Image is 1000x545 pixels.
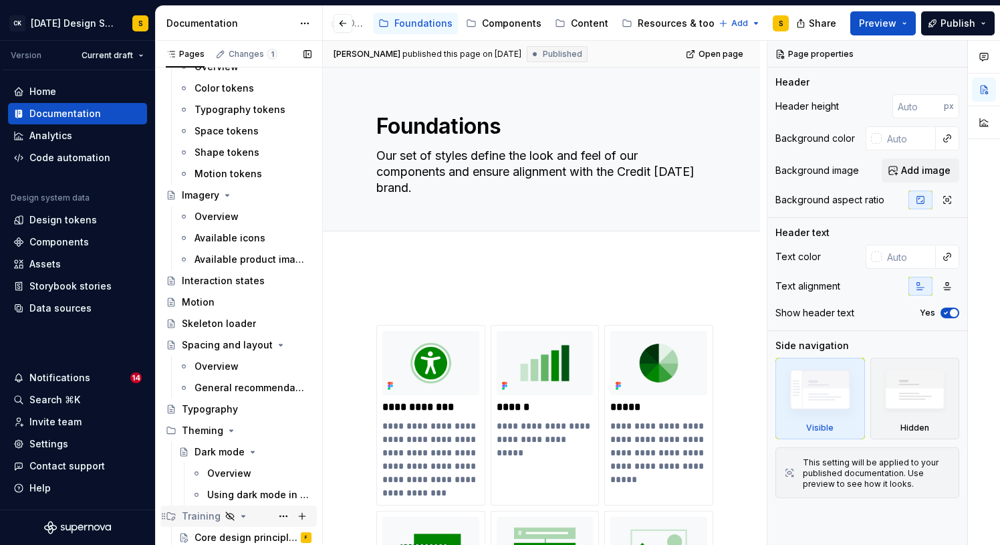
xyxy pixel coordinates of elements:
[809,17,836,30] span: Share
[775,132,855,145] div: Background color
[195,231,265,245] div: Available icons
[29,85,56,98] div: Home
[803,457,951,489] div: This setting will be applied to your published documentation. Use preview to see how it looks.
[8,147,147,169] a: Code automation
[160,420,317,441] div: Theming
[8,209,147,231] a: Design tokens
[11,193,90,203] div: Design system data
[160,270,317,292] a: Interaction states
[8,367,147,389] button: Notifications14
[173,377,317,399] a: General recommendations
[182,510,221,523] div: Training
[616,13,728,34] a: Resources & tools
[944,101,954,112] p: px
[715,14,765,33] button: Add
[229,49,277,60] div: Changes
[8,103,147,124] a: Documentation
[173,163,317,185] a: Motion tokens
[8,81,147,102] a: Home
[373,13,458,34] a: Foundations
[9,15,25,31] div: CK
[173,227,317,249] a: Available icons
[267,49,277,60] span: 1
[921,11,995,35] button: Publish
[775,306,854,320] div: Show header text
[186,463,317,484] a: Overview
[195,124,259,138] div: Space tokens
[29,481,51,495] div: Help
[29,151,110,165] div: Code automation
[8,253,147,275] a: Assets
[461,13,547,34] a: Components
[8,389,147,411] button: Search ⌘K
[207,488,309,502] div: Using dark mode in Figma
[8,433,147,455] a: Settings
[3,9,152,37] button: CK[DATE] Design SystemS
[44,521,111,534] a: Supernova Logo
[182,403,238,416] div: Typography
[382,331,479,395] img: 1e23ca02-4185-4f7b-9532-774a5f04c5f2.png
[29,257,61,271] div: Assets
[195,210,239,223] div: Overview
[29,129,72,142] div: Analytics
[549,13,614,34] a: Content
[160,313,317,334] a: Skeleton loader
[775,339,849,352] div: Side navigation
[182,424,223,437] div: Theming
[775,193,884,207] div: Background aspect ratio
[182,338,273,352] div: Spacing and layout
[870,358,960,439] div: Hidden
[173,78,317,99] a: Color tokens
[195,146,259,159] div: Shape tokens
[900,423,929,433] div: Hidden
[638,17,723,30] div: Resources & tools
[374,145,704,199] textarea: Our set of styles define the look and feel of our components and ensure alignment with the Credit...
[138,18,143,29] div: S
[186,484,317,506] a: Using dark mode in Figma
[29,371,90,385] div: Notifications
[29,437,68,451] div: Settings
[8,477,147,499] button: Help
[160,185,317,206] a: Imagery
[859,17,896,30] span: Preview
[571,17,608,30] div: Content
[789,11,845,35] button: Share
[82,50,133,61] span: Current draft
[8,125,147,146] a: Analytics
[195,360,239,373] div: Overview
[29,235,89,249] div: Components
[195,82,254,95] div: Color tokens
[207,467,251,480] div: Overview
[775,100,839,113] div: Header height
[8,276,147,297] a: Storybook stories
[29,459,105,473] div: Contact support
[11,50,41,61] div: Version
[173,99,317,120] a: Typography tokens
[182,317,256,330] div: Skeleton loader
[543,49,582,60] span: Published
[8,298,147,319] a: Data sources
[8,231,147,253] a: Components
[195,531,298,544] div: Core design principles
[29,302,92,315] div: Data sources
[173,120,317,142] a: Space tokens
[166,17,293,30] div: Documentation
[195,445,245,459] div: Dark mode
[374,110,704,142] textarea: Foundations
[402,49,521,60] div: published this page on [DATE]
[29,213,97,227] div: Design tokens
[76,46,150,65] button: Current draft
[775,358,865,439] div: Visible
[29,393,80,407] div: Search ⌘K
[130,372,142,383] span: 14
[775,164,859,177] div: Background image
[173,142,317,163] a: Shape tokens
[882,126,936,150] input: Auto
[334,49,400,60] span: [PERSON_NAME]
[31,17,116,30] div: [DATE] Design System
[892,94,944,118] input: Auto
[29,107,101,120] div: Documentation
[775,280,840,293] div: Text alignment
[182,274,265,288] div: Interaction states
[482,17,541,30] div: Components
